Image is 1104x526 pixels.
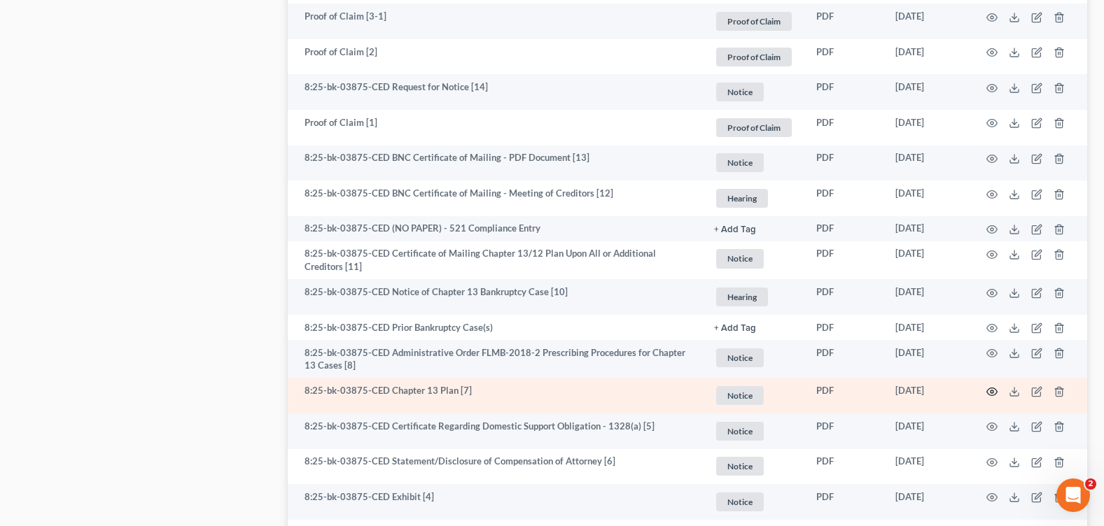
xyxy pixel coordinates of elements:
td: [DATE] [884,180,970,216]
td: PDF [805,241,884,280]
td: [DATE] [884,413,970,449]
td: PDF [805,484,884,520]
span: Hearing [716,287,768,306]
button: + Add Tag [714,324,756,333]
td: PDF [805,378,884,413]
span: Proof of Claim [716,12,792,31]
td: 8:25-bk-03875-CED (NO PAPER) - 521 Compliance Entry [288,216,703,241]
a: Proof of Claim [714,10,794,33]
td: Proof of Claim [2] [288,39,703,75]
td: 8:25-bk-03875-CED BNC Certificate of Mailing - PDF Document [13] [288,145,703,181]
td: [DATE] [884,39,970,75]
td: [DATE] [884,449,970,485]
td: 8:25-bk-03875-CED Administrative Order FLMB-2018-2 Prescribing Procedures for Chapter 13 Cases [8] [288,340,703,378]
a: Notice [714,151,794,174]
td: PDF [805,74,884,110]
a: Notice [714,346,794,369]
span: Notice [716,83,764,101]
a: + Add Tag [714,222,794,235]
td: PDF [805,145,884,181]
td: [DATE] [884,315,970,340]
a: Hearing [714,187,794,210]
span: Notice [716,153,764,172]
td: PDF [805,413,884,449]
a: Hearing [714,285,794,308]
span: Notice [716,457,764,476]
td: 8:25-bk-03875-CED Exhibit [4] [288,484,703,520]
a: Proof of Claim [714,116,794,139]
a: Notice [714,80,794,104]
span: Notice [716,348,764,367]
td: 8:25-bk-03875-CED Chapter 13 Plan [7] [288,378,703,413]
a: Notice [714,420,794,443]
span: Notice [716,386,764,405]
a: Notice [714,247,794,270]
td: [DATE] [884,3,970,39]
a: Proof of Claim [714,45,794,69]
td: PDF [805,449,884,485]
a: + Add Tag [714,321,794,334]
span: Notice [716,492,764,511]
span: Proof of Claim [716,48,792,66]
td: [DATE] [884,216,970,241]
span: 2 [1085,478,1096,490]
td: PDF [805,39,884,75]
td: 8:25-bk-03875-CED Notice of Chapter 13 Bankruptcy Case [10] [288,279,703,315]
td: 8:25-bk-03875-CED Certificate Regarding Domestic Support Obligation - 1328(a) [5] [288,413,703,449]
td: 8:25-bk-03875-CED Prior Bankruptcy Case(s) [288,315,703,340]
td: [DATE] [884,279,970,315]
td: [DATE] [884,145,970,181]
span: Proof of Claim [716,118,792,137]
td: Proof of Claim [3-1] [288,3,703,39]
td: PDF [805,279,884,315]
td: PDF [805,340,884,378]
a: Notice [714,455,794,478]
span: Notice [716,422,764,441]
td: Proof of Claim [1] [288,110,703,145]
td: PDF [805,315,884,340]
td: [DATE] [884,74,970,110]
td: PDF [805,110,884,145]
span: Notice [716,249,764,268]
td: [DATE] [884,110,970,145]
td: PDF [805,216,884,241]
td: 8:25-bk-03875-CED Request for Notice [14] [288,74,703,110]
td: [DATE] [884,241,970,280]
td: PDF [805,180,884,216]
a: Notice [714,490,794,513]
td: [DATE] [884,340,970,378]
td: PDF [805,3,884,39]
td: [DATE] [884,378,970,413]
span: Hearing [716,189,768,208]
td: [DATE] [884,484,970,520]
a: Notice [714,384,794,407]
td: 8:25-bk-03875-CED Statement/Disclosure of Compensation of Attorney [6] [288,449,703,485]
iframe: Intercom live chat [1056,478,1090,512]
td: 8:25-bk-03875-CED BNC Certificate of Mailing - Meeting of Creditors [12] [288,180,703,216]
td: 8:25-bk-03875-CED Certificate of Mailing Chapter 13/12 Plan Upon All or Additional Creditors [11] [288,241,703,280]
button: + Add Tag [714,225,756,234]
